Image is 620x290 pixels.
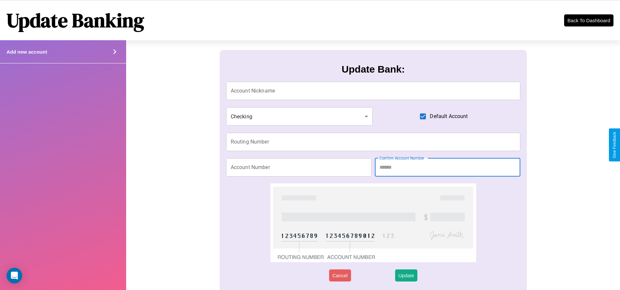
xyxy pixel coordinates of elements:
[7,49,47,55] h4: Add new account
[7,268,22,283] div: Open Intercom Messenger
[226,107,373,126] div: Checking
[329,269,351,281] button: Cancel
[612,132,617,158] div: Give Feedback
[430,112,468,120] span: Default Account
[379,155,424,161] label: Confirm Account Number
[270,183,477,262] img: check
[7,7,144,34] h1: Update Banking
[342,64,405,75] h3: Update Bank:
[395,269,417,281] button: Update
[564,14,613,26] button: Back To Dashboard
